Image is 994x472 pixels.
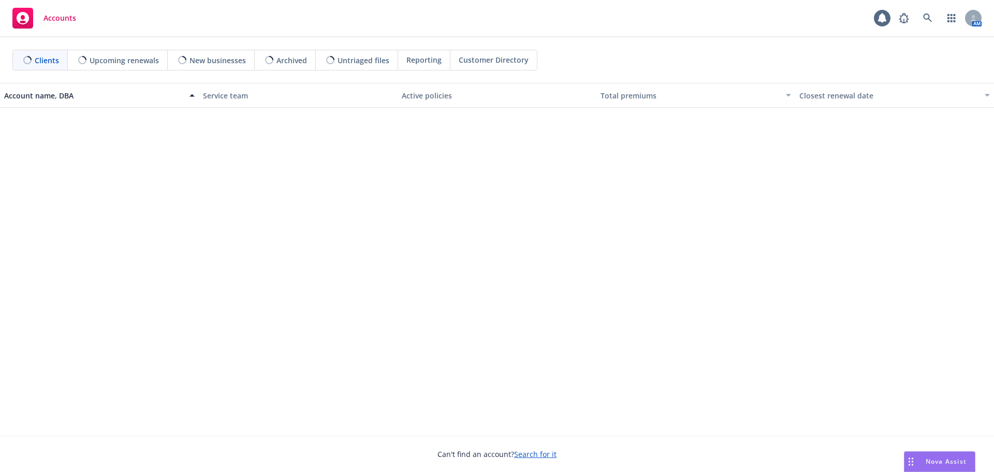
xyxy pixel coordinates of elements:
button: Active policies [398,83,596,108]
a: Search for it [514,449,557,459]
a: Accounts [8,4,80,33]
a: Report a Bug [894,8,914,28]
div: Drag to move [904,452,917,471]
span: Customer Directory [459,54,529,65]
div: Closest renewal date [799,90,978,101]
span: Untriaged files [338,55,389,66]
button: Total premiums [596,83,795,108]
span: Archived [276,55,307,66]
span: Can't find an account? [437,449,557,460]
span: Reporting [406,54,442,65]
span: Accounts [43,14,76,22]
span: New businesses [189,55,246,66]
button: Service team [199,83,398,108]
a: Switch app [941,8,962,28]
span: Clients [35,55,59,66]
button: Closest renewal date [795,83,994,108]
span: Upcoming renewals [90,55,159,66]
div: Active policies [402,90,592,101]
button: Nova Assist [904,451,975,472]
a: Search [917,8,938,28]
span: Nova Assist [926,457,967,466]
div: Service team [203,90,393,101]
div: Total premiums [601,90,780,101]
div: Account name, DBA [4,90,183,101]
